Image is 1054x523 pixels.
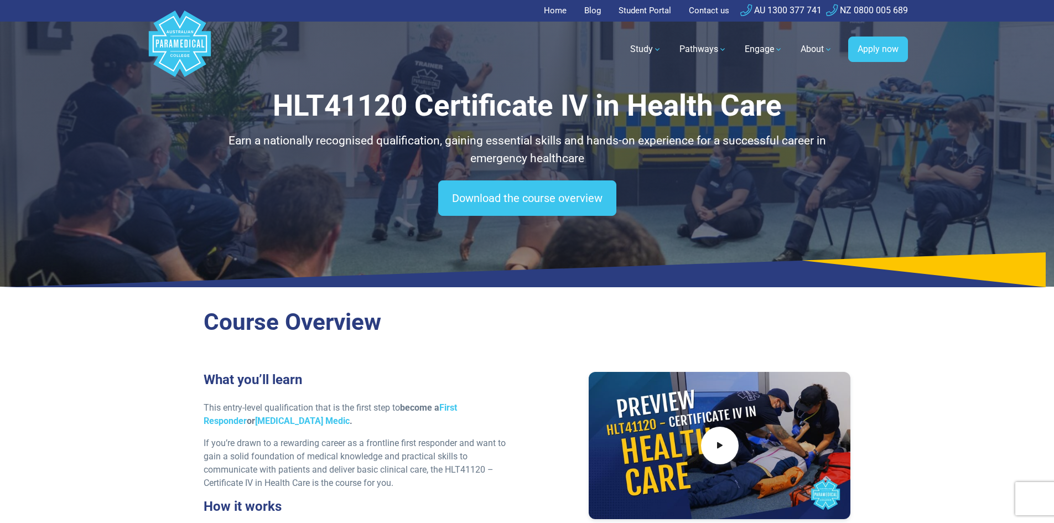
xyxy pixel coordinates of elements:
a: Engage [738,34,790,65]
p: This entry-level qualification that is the first step to [204,401,521,428]
a: First Responder [204,402,457,426]
a: About [794,34,839,65]
p: Earn a nationally recognised qualification, gaining essential skills and hands-on experience for ... [204,132,851,167]
a: AU 1300 377 741 [740,5,822,15]
a: Australian Paramedical College [147,22,213,77]
a: NZ 0800 005 689 [826,5,908,15]
a: [MEDICAL_DATA] Medic [255,416,350,426]
h1: HLT41120 Certificate IV in Health Care [204,89,851,123]
h2: Course Overview [204,308,851,336]
a: Pathways [673,34,734,65]
a: Download the course overview [438,180,616,216]
a: Apply now [848,37,908,62]
h3: What you’ll learn [204,372,521,388]
a: Study [624,34,668,65]
h3: How it works [204,499,521,515]
p: If you’re drawn to a rewarding career as a frontline first responder and want to gain a solid fou... [204,437,521,490]
strong: become a or . [204,402,457,426]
